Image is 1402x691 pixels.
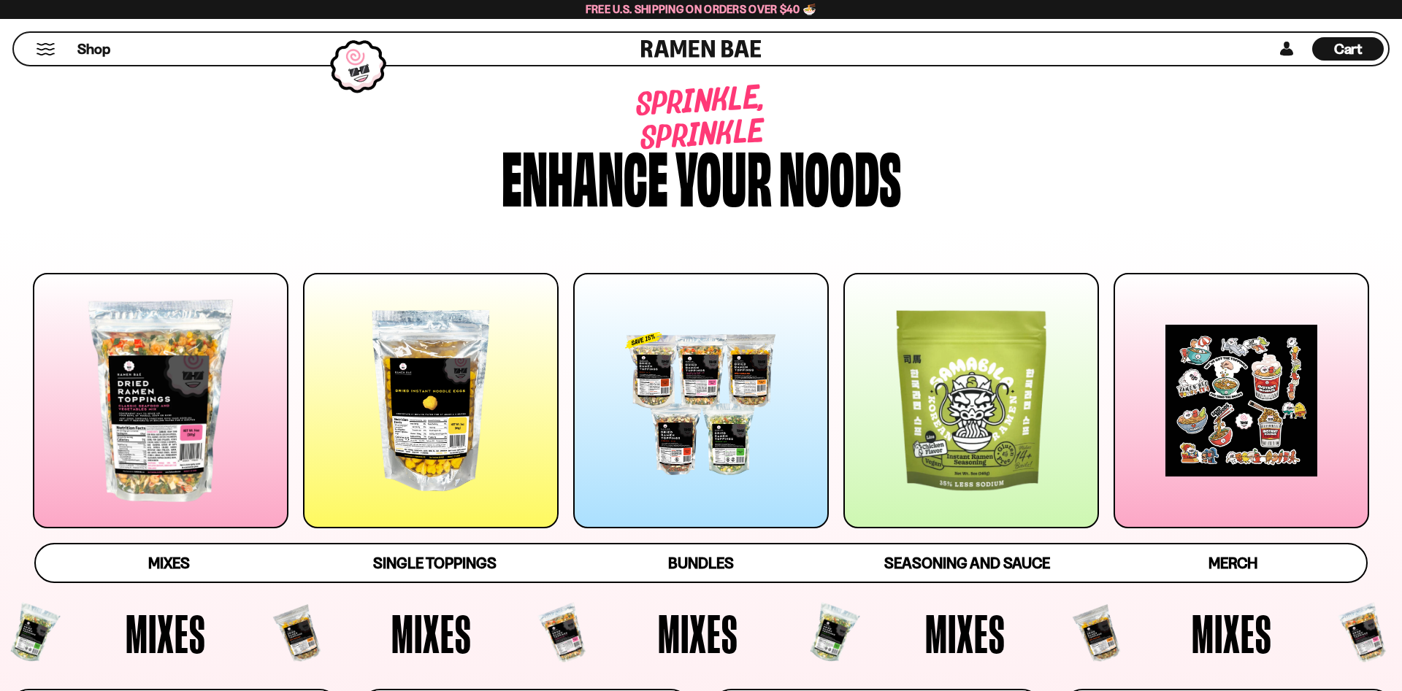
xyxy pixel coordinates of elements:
[586,2,817,16] span: Free U.S. Shipping on Orders over $40 🍜
[36,43,55,55] button: Mobile Menu Trigger
[658,606,738,660] span: Mixes
[1100,544,1366,582] a: Merch
[1192,606,1272,660] span: Mixes
[1334,40,1363,58] span: Cart
[1208,554,1257,572] span: Merch
[36,544,302,582] a: Mixes
[834,544,1100,582] a: Seasoning and Sauce
[148,554,190,572] span: Mixes
[77,37,110,61] a: Shop
[302,544,567,582] a: Single Toppings
[391,606,472,660] span: Mixes
[1312,33,1384,65] a: Cart
[373,554,497,572] span: Single Toppings
[77,39,110,59] span: Shop
[568,544,834,582] a: Bundles
[126,606,206,660] span: Mixes
[884,554,1050,572] span: Seasoning and Sauce
[668,554,734,572] span: Bundles
[675,140,772,209] div: your
[779,140,901,209] div: noods
[925,606,1005,660] span: Mixes
[502,140,668,209] div: Enhance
